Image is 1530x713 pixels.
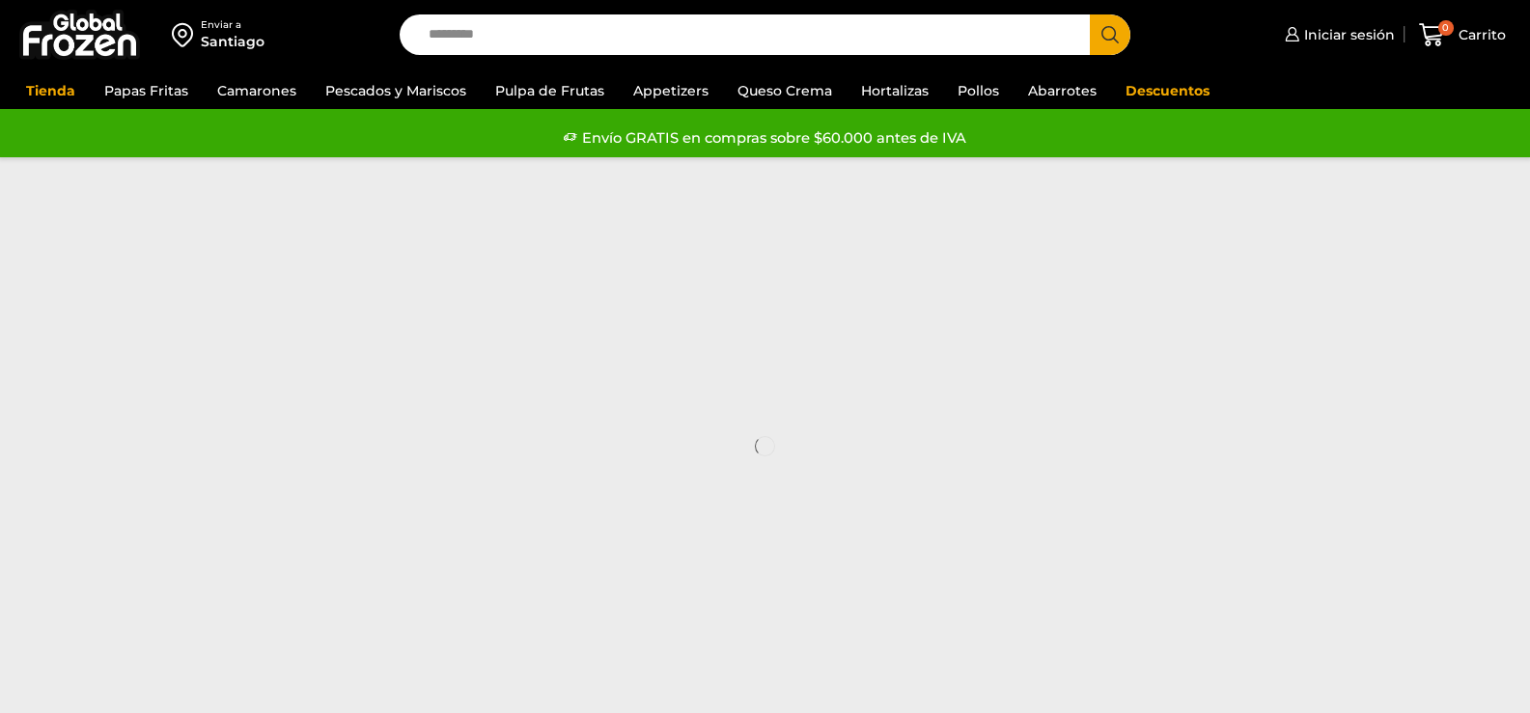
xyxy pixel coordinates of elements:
[201,32,264,51] div: Santiago
[1090,14,1130,55] button: Search button
[16,72,85,109] a: Tienda
[1414,13,1511,58] a: 0 Carrito
[201,18,264,32] div: Enviar a
[1299,25,1395,44] span: Iniciar sesión
[486,72,614,109] a: Pulpa de Frutas
[624,72,718,109] a: Appetizers
[208,72,306,109] a: Camarones
[1018,72,1106,109] a: Abarrotes
[1438,20,1454,36] span: 0
[1280,15,1395,54] a: Iniciar sesión
[95,72,198,109] a: Papas Fritas
[1454,25,1506,44] span: Carrito
[316,72,476,109] a: Pescados y Mariscos
[172,18,201,51] img: address-field-icon.svg
[948,72,1009,109] a: Pollos
[851,72,938,109] a: Hortalizas
[728,72,842,109] a: Queso Crema
[1116,72,1219,109] a: Descuentos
